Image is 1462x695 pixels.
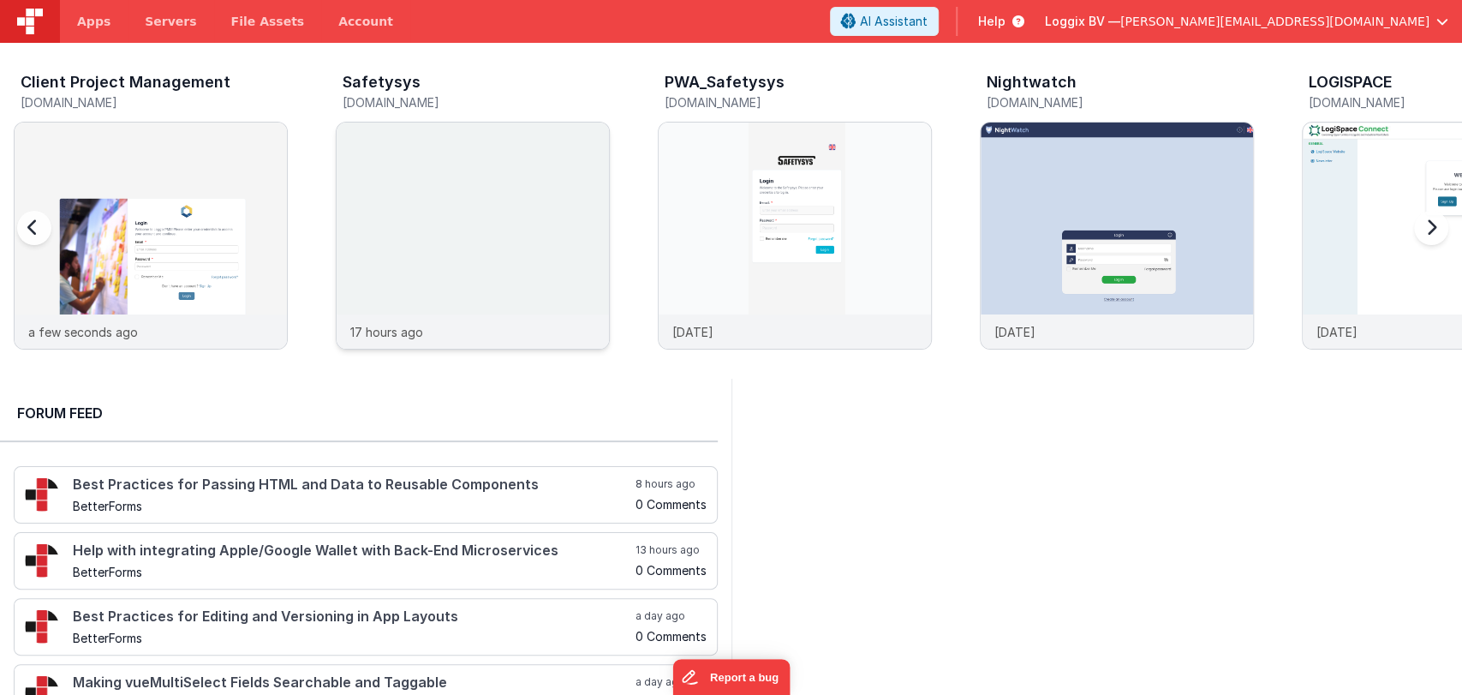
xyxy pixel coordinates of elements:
[73,609,632,625] h4: Best Practices for Editing and Versioning in App Layouts
[636,543,707,557] h5: 13 hours ago
[14,598,718,656] a: Best Practices for Editing and Versioning in App Layouts BetterForms a day ago 0 Comments
[665,96,932,109] h5: [DOMAIN_NAME]
[636,564,707,577] h5: 0 Comments
[14,532,718,590] a: Help with integrating Apple/Google Wallet with Back-End Microservices BetterForms 13 hours ago 0 ...
[1045,13,1448,30] button: Loggix BV — [PERSON_NAME][EMAIL_ADDRESS][DOMAIN_NAME]
[17,403,701,423] h2: Forum Feed
[21,96,288,109] h5: [DOMAIN_NAME]
[25,609,59,644] img: 295_2.png
[636,609,707,623] h5: a day ago
[25,543,59,578] img: 295_2.png
[350,323,423,341] p: 17 hours ago
[1309,74,1393,91] h3: LOGISPACE
[987,74,1077,91] h3: Nightwatch
[77,13,110,30] span: Apps
[343,74,421,91] h3: Safetysys
[1045,13,1120,30] span: Loggix BV —
[830,7,939,36] button: AI Assistant
[145,13,196,30] span: Servers
[1120,13,1429,30] span: [PERSON_NAME][EMAIL_ADDRESS][DOMAIN_NAME]
[672,659,790,695] iframe: Marker.io feedback button
[994,323,1035,341] p: [DATE]
[636,498,707,511] h5: 0 Comments
[672,323,713,341] p: [DATE]
[665,74,785,91] h3: PWA_Safetysys
[987,96,1254,109] h5: [DOMAIN_NAME]
[73,675,632,691] h4: Making vueMultiSelect Fields Searchable and Taggable
[978,13,1005,30] span: Help
[343,96,610,109] h5: [DOMAIN_NAME]
[636,630,707,643] h5: 0 Comments
[14,466,718,524] a: Best Practices for Passing HTML and Data to Reusable Components BetterForms 8 hours ago 0 Comments
[73,543,632,559] h4: Help with integrating Apple/Google Wallet with Back-End Microservices
[25,477,59,512] img: 295_2.png
[73,566,632,578] h5: BetterForms
[1316,323,1358,341] p: [DATE]
[860,13,928,30] span: AI Assistant
[21,74,230,91] h3: Client Project Management
[636,477,707,491] h5: 8 hours ago
[231,13,305,30] span: File Assets
[73,632,632,644] h5: BetterForms
[73,500,632,512] h5: BetterForms
[636,675,707,689] h5: a day ago
[73,477,632,493] h4: Best Practices for Passing HTML and Data to Reusable Components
